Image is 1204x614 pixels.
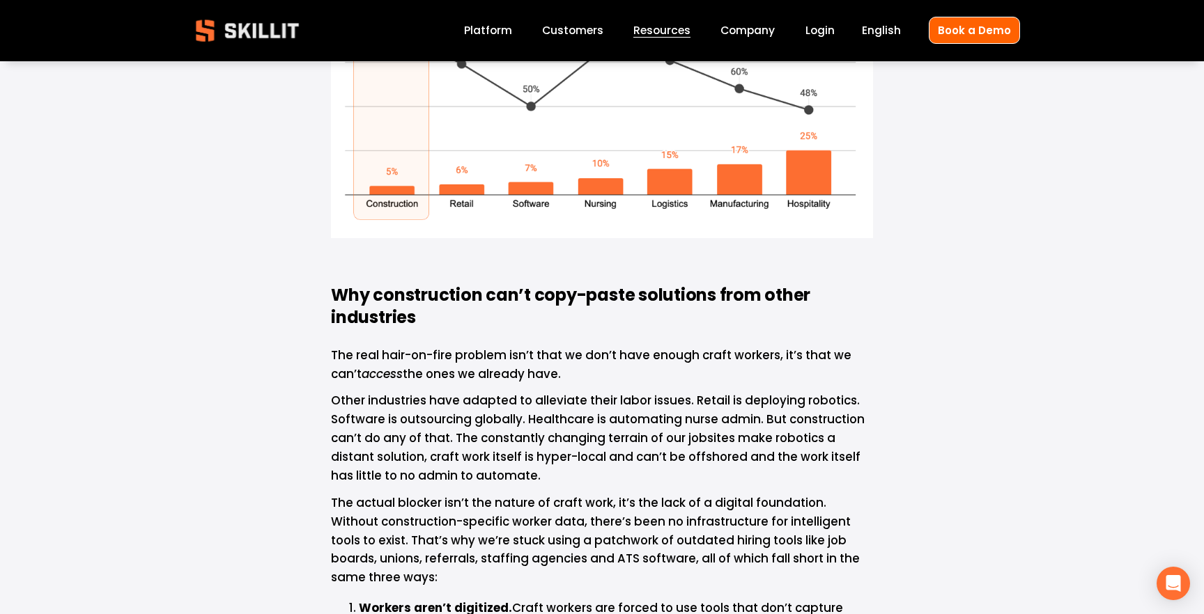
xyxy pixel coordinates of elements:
a: Platform [464,22,512,40]
strong: Why construction can’t copy-paste solutions from other industries [331,283,814,329]
span: English [862,22,901,38]
em: access [362,365,403,382]
a: folder dropdown [633,22,690,40]
a: Company [720,22,775,40]
a: Book a Demo [929,17,1020,44]
span: Resources [633,22,690,38]
img: Skillit [184,10,311,52]
div: Open Intercom Messenger [1157,567,1190,600]
div: language picker [862,22,901,40]
p: The real hair-on-fire problem isn’t that we don’t have enough craft workers, it’s that we can’t t... [331,346,873,384]
p: Other industries have adapted to alleviate their labor issues. Retail is deploying robotics. Soft... [331,391,873,485]
a: Login [805,22,835,40]
a: Customers [542,22,603,40]
p: The actual blocker isn’t the nature of craft work, it’s the lack of a digital foundation. Without... [331,494,873,587]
